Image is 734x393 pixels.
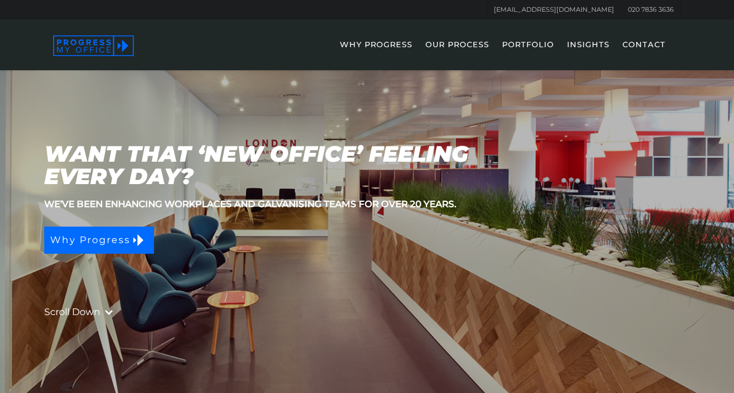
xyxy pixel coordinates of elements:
a: INSIGHTS [561,35,615,70]
a: WHY PROGRESS [334,35,418,70]
a: PORTFOLIO [496,35,560,70]
a: OUR PROCESS [420,35,495,70]
a: Why Progress [44,227,154,254]
a: CONTACT [617,35,671,70]
a: Scroll Down [44,304,100,320]
h1: Want that ‘new office’ feeling every day? [44,143,522,187]
h3: We’ve been enhancing workplaces and galvanising teams for over 20 years. [44,199,690,209]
